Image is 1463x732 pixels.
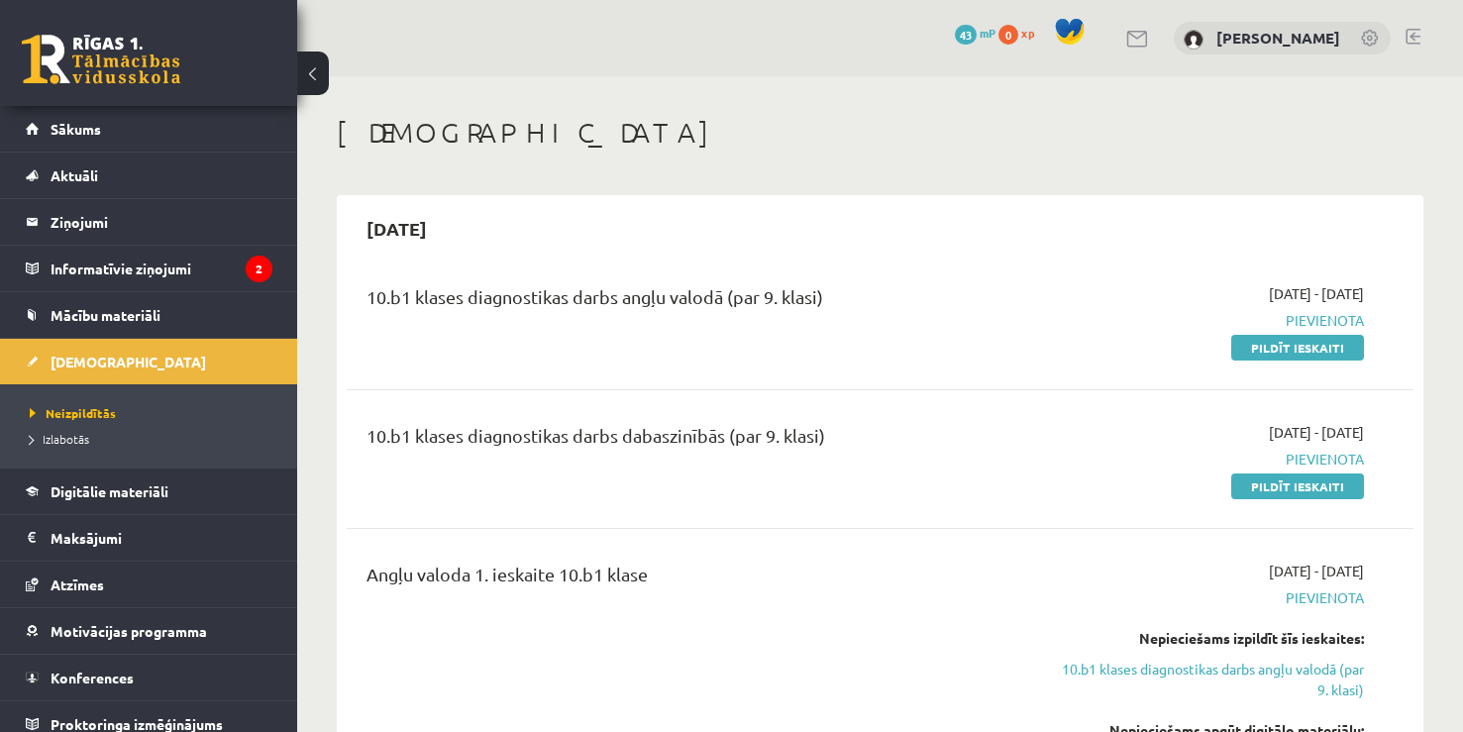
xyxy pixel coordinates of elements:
span: [DATE] - [DATE] [1269,283,1364,304]
a: Atzīmes [26,562,272,607]
span: 43 [955,25,977,45]
span: Sākums [51,120,101,138]
a: Motivācijas programma [26,608,272,654]
span: Pievienota [1051,449,1364,470]
div: 10.b1 klases diagnostikas darbs dabaszinībās (par 9. klasi) [366,422,1021,459]
legend: Ziņojumi [51,199,272,245]
span: Digitālie materiāli [51,482,168,500]
h2: [DATE] [347,205,447,252]
h1: [DEMOGRAPHIC_DATA] [337,116,1423,150]
a: Aktuāli [26,153,272,198]
a: Pildīt ieskaiti [1231,473,1364,499]
span: 0 [998,25,1018,45]
div: Nepieciešams izpildīt šīs ieskaites: [1051,628,1364,649]
a: Sākums [26,106,272,152]
span: Pievienota [1051,310,1364,331]
a: Neizpildītās [30,404,277,422]
a: [DEMOGRAPHIC_DATA] [26,339,272,384]
img: Aleksejs Hivričs [1184,30,1203,50]
a: Digitālie materiāli [26,469,272,514]
span: Konferences [51,669,134,686]
div: Angļu valoda 1. ieskaite 10.b1 klase [366,561,1021,597]
a: Ziņojumi [26,199,272,245]
span: mP [980,25,995,41]
span: Izlabotās [30,431,89,447]
a: Rīgas 1. Tālmācības vidusskola [22,35,180,84]
span: [DATE] - [DATE] [1269,561,1364,581]
a: Pildīt ieskaiti [1231,335,1364,361]
span: Pievienota [1051,587,1364,608]
a: [PERSON_NAME] [1216,28,1340,48]
span: Mācību materiāli [51,306,160,324]
span: Atzīmes [51,575,104,593]
div: 10.b1 klases diagnostikas darbs angļu valodā (par 9. klasi) [366,283,1021,320]
a: Izlabotās [30,430,277,448]
span: Aktuāli [51,166,98,184]
span: Neizpildītās [30,405,116,421]
span: [DATE] - [DATE] [1269,422,1364,443]
legend: Informatīvie ziņojumi [51,246,272,291]
span: Motivācijas programma [51,622,207,640]
a: Maksājumi [26,515,272,561]
span: [DEMOGRAPHIC_DATA] [51,353,206,370]
a: Informatīvie ziņojumi2 [26,246,272,291]
a: 10.b1 klases diagnostikas darbs angļu valodā (par 9. klasi) [1051,659,1364,700]
a: Konferences [26,655,272,700]
legend: Maksājumi [51,515,272,561]
i: 2 [246,256,272,282]
a: 0 xp [998,25,1044,41]
a: Mācību materiāli [26,292,272,338]
span: xp [1021,25,1034,41]
a: 43 mP [955,25,995,41]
